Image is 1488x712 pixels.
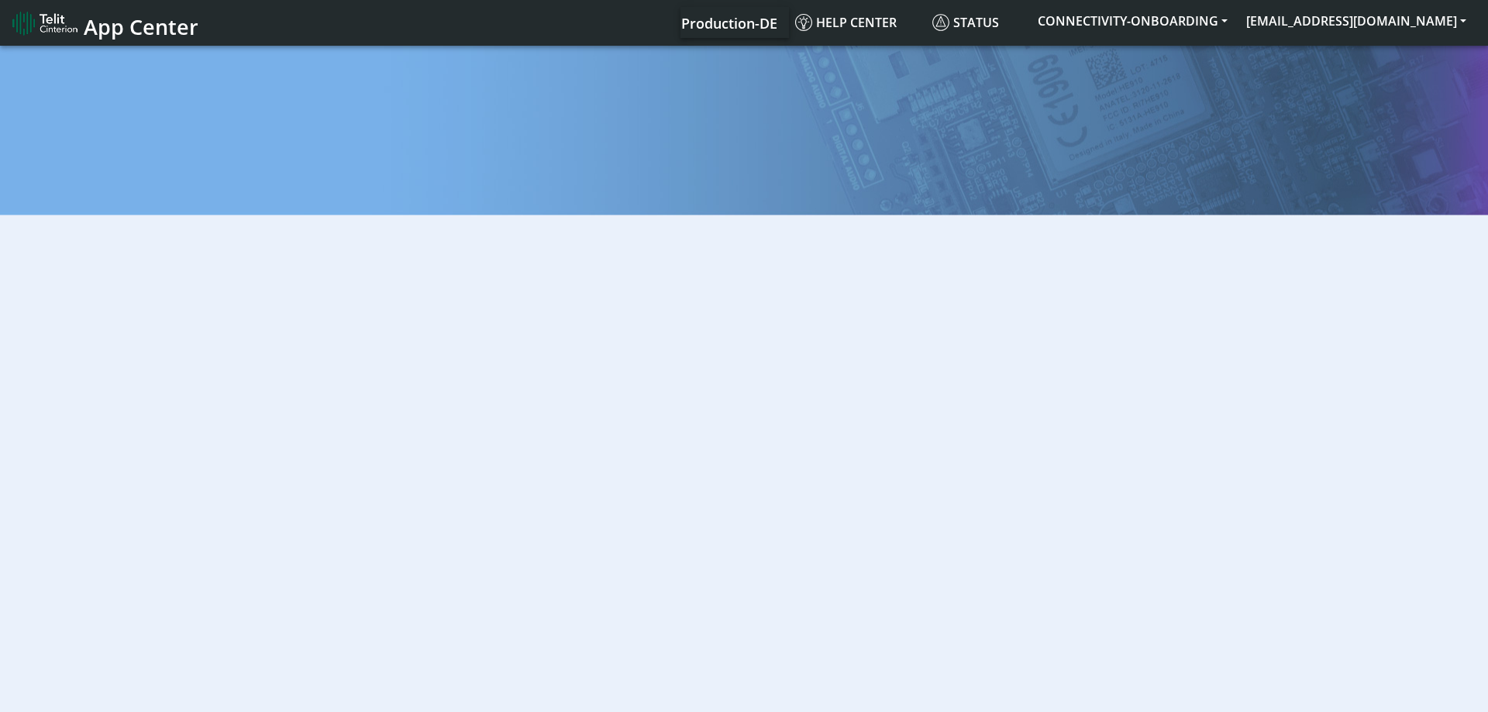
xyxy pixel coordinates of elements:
[926,7,1028,38] a: Status
[680,7,777,38] a: Your current platform instance
[1237,7,1476,35] button: [EMAIL_ADDRESS][DOMAIN_NAME]
[681,14,777,33] span: Production-DE
[12,6,196,40] a: App Center
[795,14,897,31] span: Help center
[795,14,812,31] img: knowledge.svg
[84,12,198,41] span: App Center
[1028,7,1237,35] button: CONNECTIVITY-ONBOARDING
[12,11,77,36] img: logo-telit-cinterion-gw-new.png
[789,7,926,38] a: Help center
[932,14,949,31] img: status.svg
[932,14,999,31] span: Status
